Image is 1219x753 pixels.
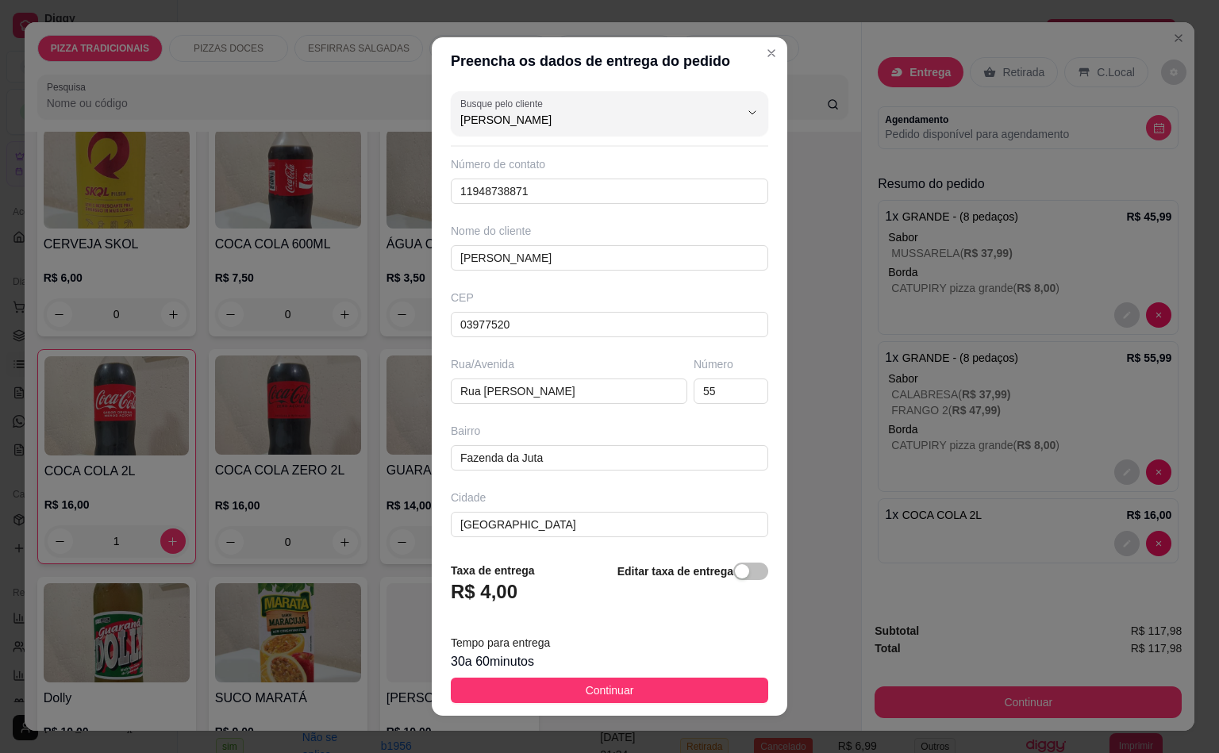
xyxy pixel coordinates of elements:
[617,565,733,578] strong: Editar taxa de entrega
[451,223,768,239] div: Nome do cliente
[451,290,768,305] div: CEP
[451,356,687,372] div: Rua/Avenida
[740,100,765,125] button: Show suggestions
[451,512,768,537] input: Ex.: Santo André
[451,636,550,649] span: Tempo para entrega
[451,445,768,471] input: Ex.: Bairro Jardim
[451,179,768,204] input: Ex.: (11) 9 8888-9999
[451,423,768,439] div: Bairro
[451,156,768,172] div: Número de contato
[451,312,768,337] input: Ex.: 00000-000
[694,378,768,404] input: Ex.: 44
[460,112,714,128] input: Busque pelo cliente
[451,579,517,605] h3: R$ 4,00
[451,678,768,703] button: Continuar
[451,490,768,505] div: Cidade
[586,682,634,699] span: Continuar
[451,378,687,404] input: Ex.: Rua Oscar Freire
[460,97,548,110] label: Busque pelo cliente
[432,37,787,85] header: Preencha os dados de entrega do pedido
[451,652,768,671] div: 30 a 60 minutos
[694,356,768,372] div: Número
[759,40,784,66] button: Close
[451,245,768,271] input: Ex.: João da Silva
[451,564,535,577] strong: Taxa de entrega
